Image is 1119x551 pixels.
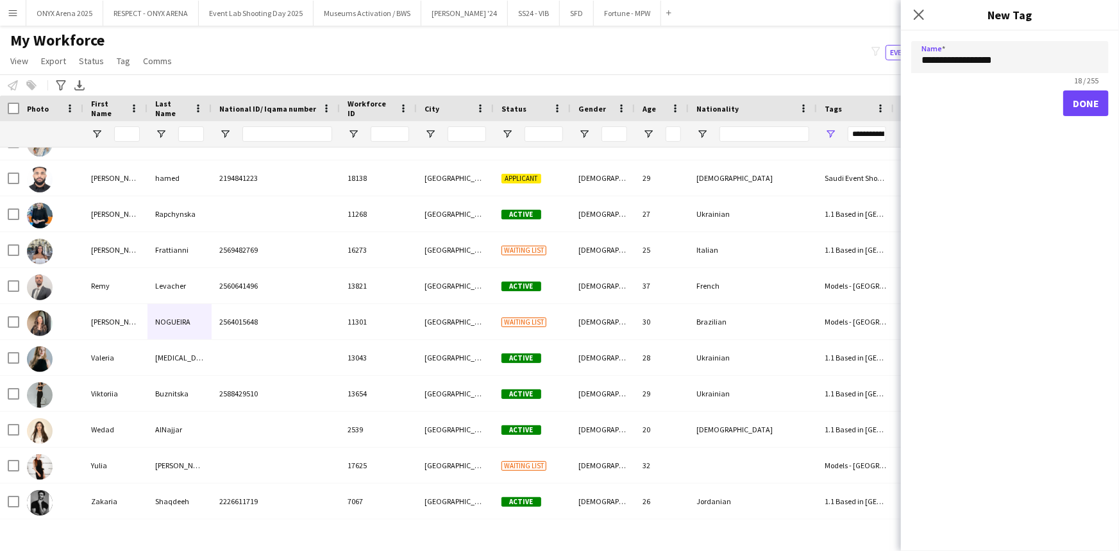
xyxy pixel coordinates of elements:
[501,210,541,219] span: Active
[27,104,49,114] span: Photo
[340,232,417,267] div: 16273
[340,448,417,483] div: 17625
[602,126,627,142] input: Gender Filter Input
[5,53,33,69] a: View
[27,310,53,336] img: STEFANIE NOGUEIRA
[27,239,53,264] img: Rebecca Frattianni
[340,160,417,196] div: 18138
[340,412,417,447] div: 2539
[501,353,541,363] span: Active
[36,53,71,69] a: Export
[817,196,894,232] div: 1.1 Based in [GEOGRAPHIC_DATA], 2.3 English Level = 3/3 Excellent , Models - [GEOGRAPHIC_DATA] Ba...
[27,418,53,444] img: Wedad AlNajjar
[817,304,894,339] div: Models - [GEOGRAPHIC_DATA] Based, Saudi Event Show 2025
[83,340,147,375] div: Valeria
[79,55,104,67] span: Status
[219,281,258,291] span: 2560641496
[635,376,689,411] div: 29
[578,128,590,140] button: Open Filter Menu
[501,497,541,507] span: Active
[719,126,809,142] input: Nationality Filter Input
[27,346,53,372] img: Valeria Nesina
[571,448,635,483] div: [DEMOGRAPHIC_DATA]
[501,461,546,471] span: Waiting list
[825,104,842,114] span: Tags
[817,376,894,411] div: 1.1 Based in [GEOGRAPHIC_DATA], 2.3 English Level = 3/3 Excellent , Models - Riyadh Based, MPW - ...
[27,382,53,408] img: Viktoriia Buznitska
[27,275,53,300] img: Remy Levacher
[635,268,689,303] div: 37
[10,55,28,67] span: View
[147,412,212,447] div: AlNajjar
[571,304,635,339] div: [DEMOGRAPHIC_DATA]
[348,128,359,140] button: Open Filter Menu
[425,128,436,140] button: Open Filter Menu
[817,232,894,267] div: 1.1 Based in [GEOGRAPHIC_DATA], 2.3 English Level = 3/3 Excellent , Models - [GEOGRAPHIC_DATA] Ba...
[817,484,894,519] div: 1.1 Based in [GEOGRAPHIC_DATA], 2.3 English Level = 3/3 Excellent , Models - [GEOGRAPHIC_DATA] Ba...
[219,128,231,140] button: Open Filter Menu
[219,389,258,398] span: 2588429510
[825,128,836,140] button: Open Filter Menu
[571,412,635,447] div: [DEMOGRAPHIC_DATA]
[147,484,212,519] div: Shaqdeeh
[340,304,417,339] div: 11301
[74,53,109,69] a: Status
[1063,90,1109,116] button: Done
[41,55,66,67] span: Export
[417,376,494,411] div: [GEOGRAPHIC_DATA]
[10,31,105,50] span: My Workforce
[219,496,258,506] span: 2226611719
[571,376,635,411] div: [DEMOGRAPHIC_DATA]
[27,454,53,480] img: Yulia Butenko
[643,128,654,140] button: Open Filter Menu
[83,196,147,232] div: [PERSON_NAME]
[578,104,606,114] span: Gender
[147,232,212,267] div: Frattianni
[817,412,894,447] div: 1.1 Based in [GEOGRAPHIC_DATA], 2.3 English Level = 3/3 Excellent , Photo Shoot, Presentable A, S...
[635,196,689,232] div: 27
[417,232,494,267] div: [GEOGRAPHIC_DATA]
[635,484,689,519] div: 26
[817,448,894,483] div: Models - [GEOGRAPHIC_DATA] Based, Saudi Event Show 2025
[689,268,817,303] div: French
[635,304,689,339] div: 30
[219,173,258,183] span: 2194841223
[199,1,314,26] button: Event Lab Shooting Day 2025
[635,232,689,267] div: 25
[594,1,661,26] button: Fortune - MPW
[143,55,172,67] span: Comms
[147,340,212,375] div: [MEDICAL_DATA]
[635,412,689,447] div: 20
[501,389,541,399] span: Active
[643,104,656,114] span: Age
[689,160,817,196] div: [DEMOGRAPHIC_DATA]
[147,268,212,303] div: Levacher
[666,126,681,142] input: Age Filter Input
[571,340,635,375] div: [DEMOGRAPHIC_DATA]
[112,53,135,69] a: Tag
[417,412,494,447] div: [GEOGRAPHIC_DATA]
[114,126,140,142] input: First Name Filter Input
[27,167,53,192] img: Mohammed hamed
[219,245,258,255] span: 2569482769
[417,340,494,375] div: [GEOGRAPHIC_DATA]
[27,490,53,516] img: Zakaria Shaqdeeh
[635,160,689,196] div: 29
[340,268,417,303] div: 13821
[417,196,494,232] div: [GEOGRAPHIC_DATA]
[689,340,817,375] div: Ukrainian
[425,104,439,114] span: City
[83,376,147,411] div: Viktoriia
[242,126,332,142] input: National ID/ Iqama number Filter Input
[501,104,526,114] span: Status
[689,304,817,339] div: Brazilian
[417,484,494,519] div: [GEOGRAPHIC_DATA]
[117,55,130,67] span: Tag
[147,160,212,196] div: hamed
[178,126,204,142] input: Last Name Filter Input
[340,376,417,411] div: 13654
[83,304,147,339] div: [PERSON_NAME]
[147,304,212,339] div: NOGUEIRA
[340,484,417,519] div: 7067
[817,160,894,196] div: Saudi Event Show 2025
